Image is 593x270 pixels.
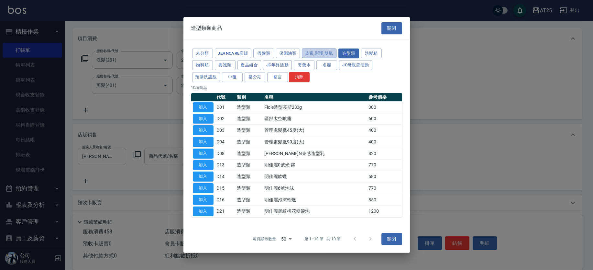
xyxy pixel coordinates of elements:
[367,206,402,217] td: 1200
[235,159,263,171] td: 造型類
[263,125,367,136] td: 管理處髮臘45度(大)
[237,60,261,70] button: 產品組合
[192,48,213,58] button: 未分類
[192,72,220,82] button: 預購洗護組
[367,148,402,159] td: 820
[235,171,263,183] td: 造型類
[263,148,367,159] td: [PERSON_NAME]N束感造型乳
[367,125,402,136] td: 400
[235,101,263,113] td: 造型類
[263,60,292,70] button: JC年終活動
[263,136,367,148] td: 管理處髮臘90度(大)
[215,148,235,159] td: D08
[367,136,402,148] td: 400
[193,172,214,182] button: 加入
[361,48,382,58] button: 洗髮精
[294,60,314,70] button: 燙藥水
[267,72,288,82] button: 裕富
[193,149,214,159] button: 加入
[193,125,214,135] button: 加入
[338,48,359,58] button: 造型類
[191,25,222,31] span: 造型類類商品
[263,206,367,217] td: 明佳麗麗綺棉花糖髮泡
[381,22,402,34] button: 關閉
[193,114,214,124] button: 加入
[263,113,367,125] td: 區部太空噴霧
[235,93,263,102] th: 類別
[253,236,276,242] p: 每頁顯示數量
[215,136,235,148] td: D04
[245,72,265,82] button: 樂分期
[193,195,214,205] button: 加入
[215,194,235,206] td: D16
[235,136,263,148] td: 造型類
[215,125,235,136] td: D03
[215,113,235,125] td: D02
[289,72,310,82] button: 清除
[235,113,263,125] td: 造型類
[304,236,340,242] p: 第 1–10 筆 共 10 筆
[367,101,402,113] td: 300
[263,101,367,113] td: Fiole造型慕斯230g
[381,233,402,245] button: 關閉
[193,137,214,147] button: 加入
[222,72,243,82] button: 中租
[235,148,263,159] td: 造型類
[215,171,235,183] td: D14
[215,206,235,217] td: D21
[316,60,337,70] button: 名麗
[235,206,263,217] td: 造型類
[215,159,235,171] td: D13
[235,182,263,194] td: 造型類
[215,182,235,194] td: D15
[192,60,213,70] button: 物料類
[263,171,367,183] td: 明佳麗軟蠟
[367,159,402,171] td: 770
[367,93,402,102] th: 參考價格
[367,194,402,206] td: 850
[191,85,402,91] p: 10 項商品
[215,93,235,102] th: 代號
[215,101,235,113] td: D01
[193,183,214,193] button: 加入
[263,194,367,206] td: 明佳麗泡沫軟蠟
[235,125,263,136] td: 造型類
[253,48,274,58] button: 假髮類
[193,102,214,112] button: 加入
[215,60,236,70] button: 養護類
[263,182,367,194] td: 明佳麗6號泡沫
[339,60,372,70] button: JC母親節活動
[276,48,300,58] button: 保濕油類
[302,48,336,58] button: 染膏,彩護,雙氧
[263,159,367,171] td: 明佳麗0號光,霧
[367,182,402,194] td: 770
[215,48,252,58] button: JeanCare店販
[367,171,402,183] td: 580
[263,93,367,102] th: 名稱
[367,113,402,125] td: 600
[193,160,214,170] button: 加入
[193,206,214,216] button: 加入
[235,194,263,206] td: 造型類
[279,230,294,248] div: 50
